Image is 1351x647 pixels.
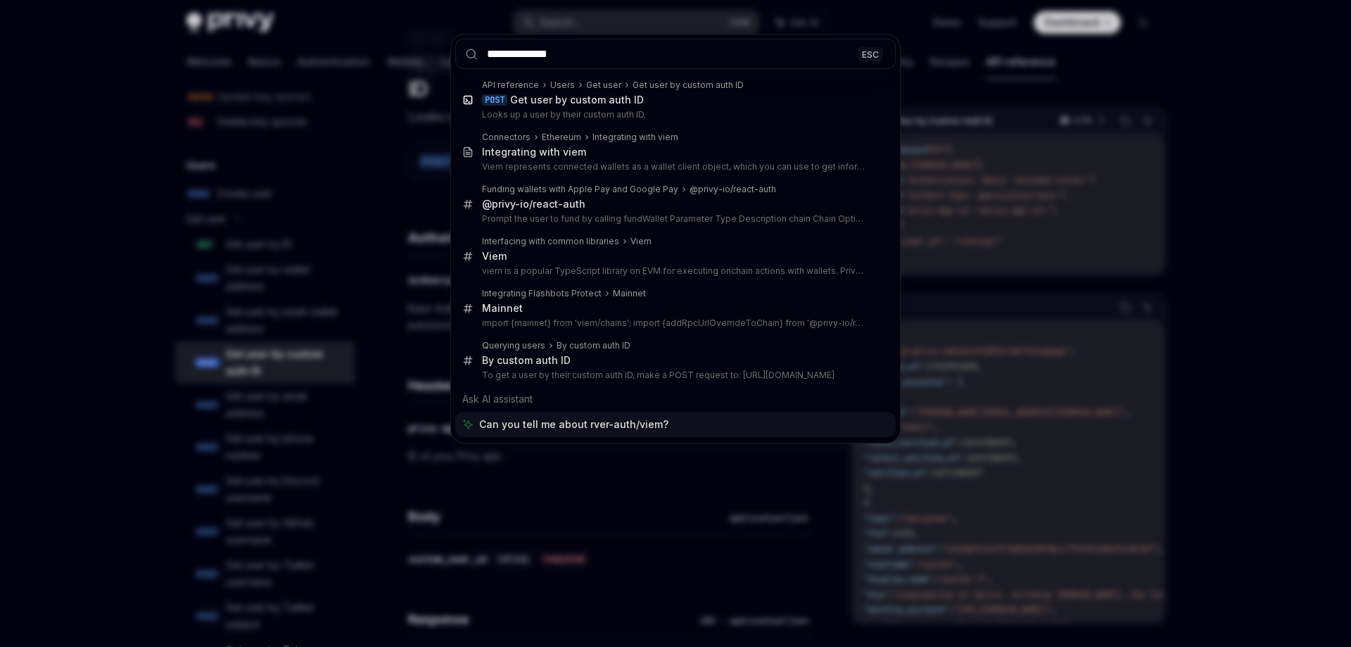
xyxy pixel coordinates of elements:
[482,80,539,91] div: API reference
[510,94,644,106] div: Get user by custom auth ID
[482,236,619,247] div: Interfacing with common libraries
[482,94,507,106] div: POST
[542,132,581,143] div: Ethereum
[592,132,678,143] div: Integrating with viem
[482,146,586,158] div: Integrating with viem
[482,132,531,143] div: Connectors
[482,161,866,172] p: Viem represents connected wallets as a wallet client object, which you can use to get information ab
[633,80,744,91] div: Get user by custom auth ID
[482,109,866,120] p: Looks up a user by their custom auth ID.
[482,370,866,381] p: To get a user by their custom auth ID, make a POST request to: [URL][DOMAIN_NAME]
[630,236,652,247] div: Viem
[482,265,866,277] p: viem is a popular TypeScript library on EVM for executing onchain actions with wallets. Privy's mana
[455,387,896,412] div: Ask AI assistant
[586,80,621,91] div: Get user
[482,184,678,195] div: Funding wallets with Apple Pay and Google Pay
[482,288,602,299] div: Integrating Flashbots Protect
[690,184,776,195] div: @privy-io/react-auth
[482,213,866,225] p: Prompt the user to fund by calling fundWallet Parameter Type Description chain Chain Optional. A vie
[858,46,883,61] div: ESC
[482,354,571,367] div: By custom auth ID
[613,288,646,299] div: Mainnet
[550,80,575,91] div: Users
[482,302,523,315] div: Mainnet
[482,250,507,263] div: Viem
[557,340,630,351] div: By custom auth ID
[482,318,866,329] p: import {mainnet} from 'viem/chains'; import {addRpcUrlOverrideToChain} from '@privy-io/react-auth';
[482,198,585,211] div: @privy-io/react-auth
[482,340,545,351] div: Querying users
[479,417,668,432] span: Can you tell me about rver-auth/viem?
